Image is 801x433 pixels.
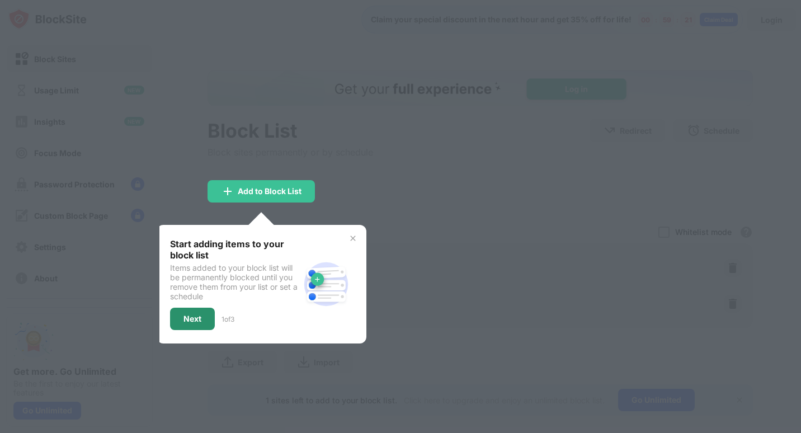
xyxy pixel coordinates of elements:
[183,314,201,323] div: Next
[299,257,353,311] img: block-site.svg
[238,187,301,196] div: Add to Block List
[170,263,299,301] div: Items added to your block list will be permanently blocked until you remove them from your list o...
[222,315,234,323] div: 1 of 3
[170,238,299,261] div: Start adding items to your block list
[348,234,357,243] img: x-button.svg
